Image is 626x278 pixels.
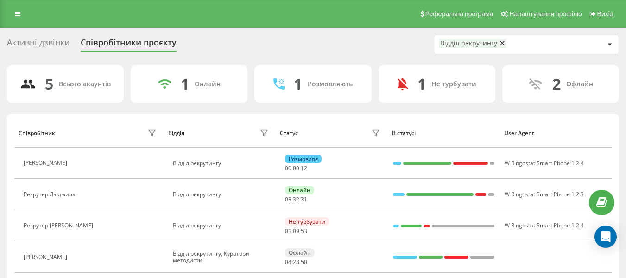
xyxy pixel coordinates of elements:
div: : : [285,228,307,234]
span: 28 [293,258,299,266]
span: 32 [293,195,299,203]
div: Відділ [168,130,184,136]
div: Співробітник [19,130,55,136]
div: Розмовляє [285,155,322,163]
span: 53 [301,227,307,235]
span: 03 [285,195,291,203]
span: 04 [285,258,291,266]
div: Онлайн [195,80,221,88]
div: [PERSON_NAME] [24,160,70,166]
div: Офлайн [285,248,315,257]
div: 1 [181,75,189,93]
span: 00 [293,164,299,172]
span: 01 [285,227,291,235]
span: W Ringostat Smart Phone 1.2.3 [505,190,584,198]
div: 1 [417,75,426,93]
span: 50 [301,258,307,266]
div: Всього акаунтів [59,80,111,88]
div: Статус [280,130,298,136]
div: Рекрутер [PERSON_NAME] [24,222,95,229]
div: Не турбувати [431,80,476,88]
div: Рекрутер Людмила [24,191,78,198]
div: 2 [552,75,561,93]
div: Офлайн [566,80,593,88]
div: 1 [294,75,302,93]
div: 5 [45,75,53,93]
div: Активні дзвінки [7,38,70,52]
span: 00 [285,164,291,172]
span: 09 [293,227,299,235]
div: : : [285,259,307,265]
div: Відділ рекрутингу, Куратори методисти [173,251,271,264]
span: Реферальна програма [425,10,493,18]
div: Відділ рекрутингу [173,222,271,229]
div: : : [285,196,307,203]
div: В статусі [392,130,495,136]
div: Open Intercom Messenger [594,226,617,248]
div: Співробітники проєкту [81,38,177,52]
span: W Ringostat Smart Phone 1.2.4 [505,221,584,229]
div: Онлайн [285,186,314,194]
div: User Agent [504,130,607,136]
div: Відділ рекрутингу [173,160,271,167]
span: W Ringostat Smart Phone 1.2.4 [505,159,584,167]
div: Не турбувати [285,217,329,226]
div: Відділ рекрутингу [440,39,497,47]
div: : : [285,165,307,172]
div: [PERSON_NAME] [24,254,70,260]
span: 12 [301,164,307,172]
div: Відділ рекрутингу [173,191,271,198]
div: Розмовляють [308,80,353,88]
span: Налаштування профілю [509,10,582,18]
span: 31 [301,195,307,203]
span: Вихід [597,10,613,18]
